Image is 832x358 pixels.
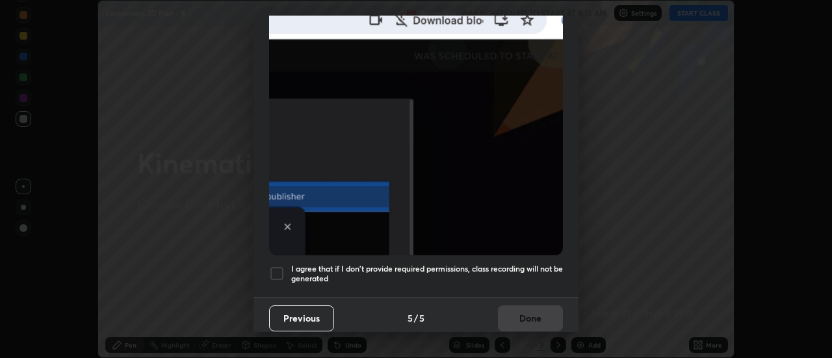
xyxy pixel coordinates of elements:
[419,311,424,325] h4: 5
[269,305,334,331] button: Previous
[291,264,563,284] h5: I agree that if I don't provide required permissions, class recording will not be generated
[414,311,418,325] h4: /
[408,311,413,325] h4: 5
